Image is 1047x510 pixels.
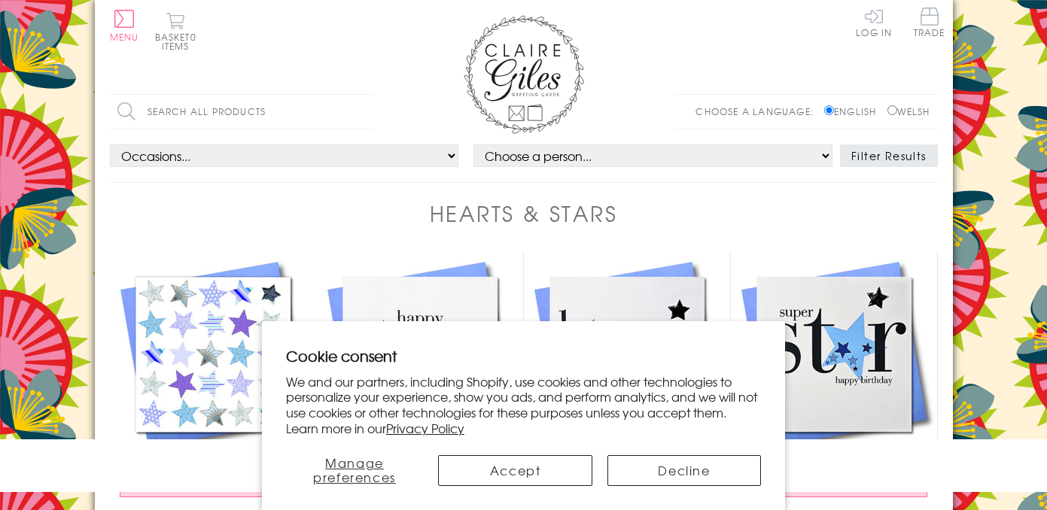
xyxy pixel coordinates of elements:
input: Search [358,95,373,129]
span: Manage preferences [313,454,396,486]
button: Basket0 items [155,12,196,50]
button: Filter Results [840,144,938,167]
span: 0 items [162,30,196,53]
label: English [824,105,884,118]
img: General Card Card, Blue Stars, Embellished with a shiny padded star [110,251,317,458]
button: Accept [438,455,592,486]
a: Trade [914,8,945,40]
h1: Hearts & Stars [430,198,618,229]
label: Welsh [887,105,930,118]
span: Menu [110,30,139,44]
p: Choose a language: [695,105,821,118]
img: Birthday Card, Blue Stars, Happy Birthday, Embellished with a shiny padded star [317,251,524,458]
a: Log In [856,8,892,37]
span: Trade [914,8,945,37]
button: Menu [110,10,139,41]
h2: Cookie consent [286,345,762,366]
input: Search all products [110,95,373,129]
button: Manage preferences [286,455,424,486]
p: We and our partners, including Shopify, use cookies and other technologies to personalize your ex... [286,374,762,436]
input: English [824,105,834,115]
img: Birthday Card, Blue Stars, Super Star, Embellished with a padded star [731,251,938,458]
button: Decline [607,455,761,486]
a: Privacy Policy [386,419,464,437]
img: Birthday Card, Blue Stars, Happy Birthday, Embellished with a shiny padded star [524,251,731,458]
input: Welsh [887,105,897,115]
img: Claire Giles Greetings Cards [464,15,584,134]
